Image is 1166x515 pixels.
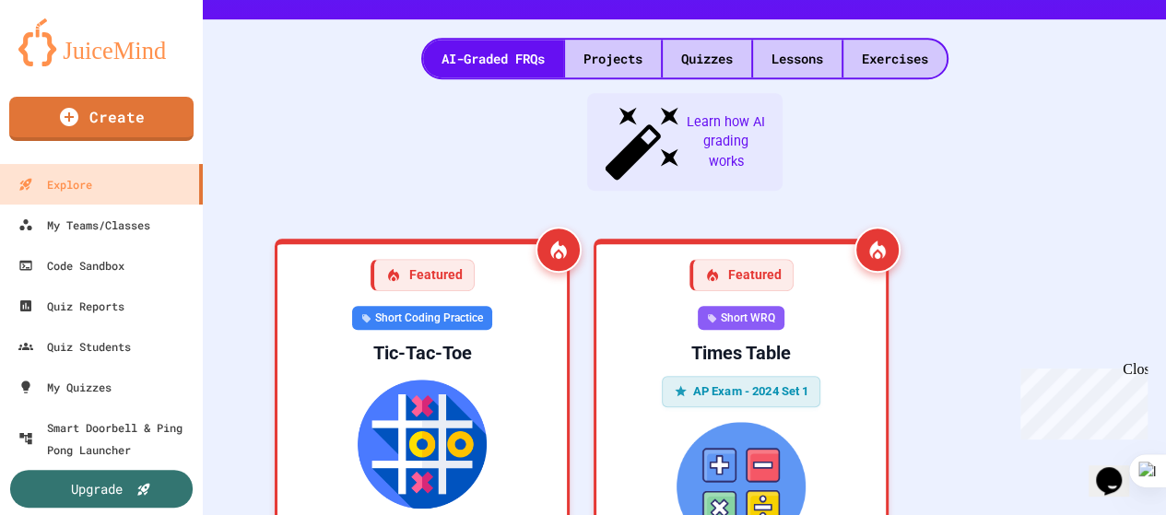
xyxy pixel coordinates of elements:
div: Times Table [611,341,871,365]
div: AI-Graded FRQs [423,40,563,77]
div: Projects [565,40,661,77]
div: Quiz Reports [18,295,124,317]
div: My Quizzes [18,376,112,398]
div: Short WRQ [698,306,784,330]
div: Upgrade [71,479,123,498]
div: Explore [18,173,92,195]
div: Quizzes [663,40,751,77]
div: Quiz Students [18,335,131,357]
div: Smart Doorbell & Ping Pong Launcher [18,416,195,461]
div: Lessons [753,40,842,77]
div: Chat with us now!Close [7,7,127,117]
iframe: chat widget [1013,361,1148,439]
img: Tic-Tac-Toe [292,380,552,509]
span: Learn how AI grading works [685,112,768,172]
div: My Teams/Classes [18,214,150,236]
div: Exercises [843,40,947,77]
div: Short Coding Practice [352,306,492,330]
div: Featured [371,259,475,291]
div: Tic-Tac-Toe [292,341,552,365]
div: AP Exam - 2024 Set 1 [662,376,821,407]
iframe: chat widget [1089,441,1148,497]
img: logo-orange.svg [18,18,184,66]
div: Featured [689,259,794,291]
div: Code Sandbox [18,254,124,276]
a: Create [9,97,194,141]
